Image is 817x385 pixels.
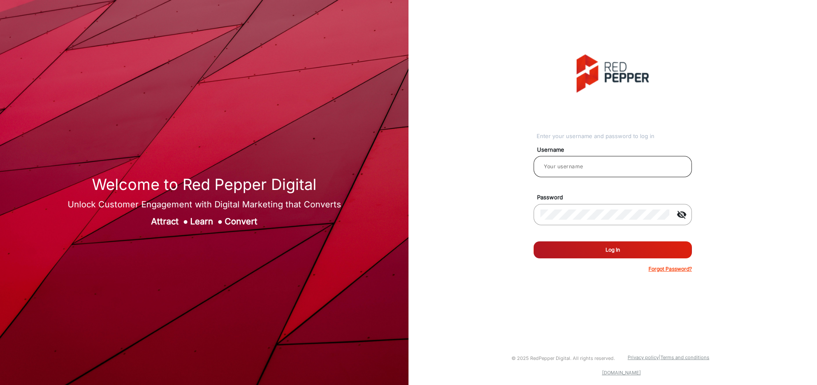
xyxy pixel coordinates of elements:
[68,215,341,228] div: Attract Learn Convert
[577,54,649,93] img: vmg-logo
[537,132,692,141] div: Enter your username and password to log in
[183,216,188,226] span: ●
[68,176,341,194] h1: Welcome to Red Pepper Digital
[217,216,223,226] span: ●
[534,241,692,258] button: Log In
[671,209,692,220] mat-icon: visibility_off
[531,146,702,154] mat-label: Username
[660,354,709,360] a: Terms and conditions
[540,161,685,172] input: Your username
[602,370,641,376] a: [DOMAIN_NAME]
[648,265,692,273] p: Forgot Password?
[511,355,615,361] small: © 2025 RedPepper Digital. All rights reserved.
[628,354,659,360] a: Privacy policy
[659,354,660,360] a: |
[531,193,702,202] mat-label: Password
[68,198,341,211] div: Unlock Customer Engagement with Digital Marketing that Converts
